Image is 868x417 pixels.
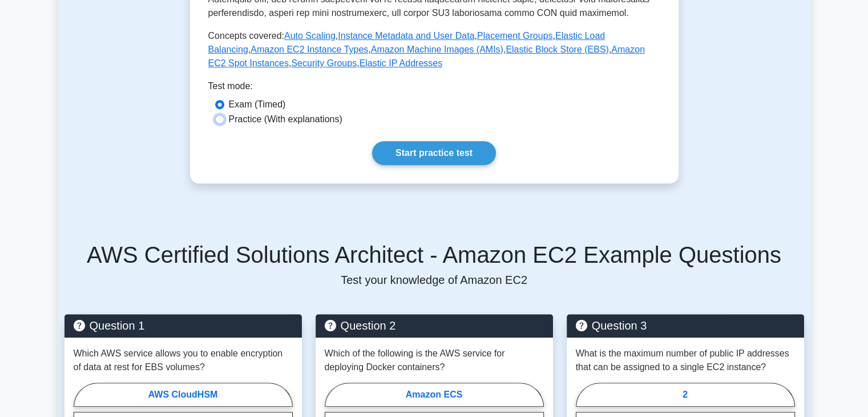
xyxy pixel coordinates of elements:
a: Instance Metadata and User Data [338,31,474,41]
p: Which AWS service allows you to enable encryption of data at rest for EBS volumes? [74,347,293,374]
a: Elastic IP Addresses [360,58,443,68]
p: Which of the following is the AWS service for deploying Docker containers? [325,347,544,374]
a: Start practice test [372,141,496,165]
div: Test mode: [208,79,660,98]
label: 2 [576,383,795,407]
a: Placement Groups [477,31,553,41]
p: What is the maximum number of public IP addresses that can be assigned to a single EC2 instance? [576,347,795,374]
h5: Question 2 [325,319,544,332]
label: Practice (With explanations) [229,113,342,126]
a: Elastic Block Store (EBS) [506,45,609,54]
h5: AWS Certified Solutions Architect - Amazon EC2 Example Questions [64,241,804,268]
a: Amazon EC2 Instance Types [251,45,368,54]
label: AWS CloudHSM [74,383,293,407]
a: Auto Scaling [284,31,336,41]
label: Exam (Timed) [229,98,286,111]
h5: Question 3 [576,319,795,332]
a: Amazon Machine Images (AMIs) [371,45,503,54]
p: Concepts covered: , , , , , , , , , [208,29,660,70]
h5: Question 1 [74,319,293,332]
label: Amazon ECS [325,383,544,407]
a: Security Groups [291,58,357,68]
p: Test your knowledge of Amazon EC2 [64,273,804,287]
